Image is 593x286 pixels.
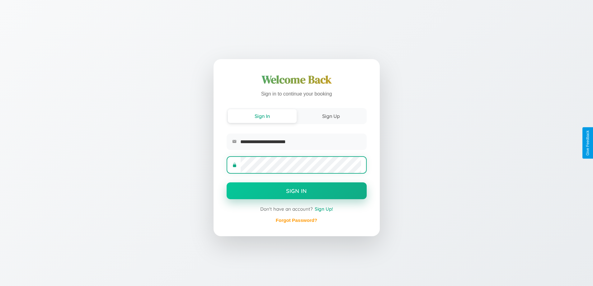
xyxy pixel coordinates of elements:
p: Sign in to continue your booking [227,90,367,99]
button: Sign In [228,109,297,123]
h1: Welcome Back [227,72,367,87]
div: Give Feedback [586,130,590,156]
div: Don't have an account? [227,206,367,212]
a: Forgot Password? [276,218,317,223]
button: Sign Up [297,109,365,123]
span: Sign Up! [315,206,333,212]
button: Sign In [227,182,367,199]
